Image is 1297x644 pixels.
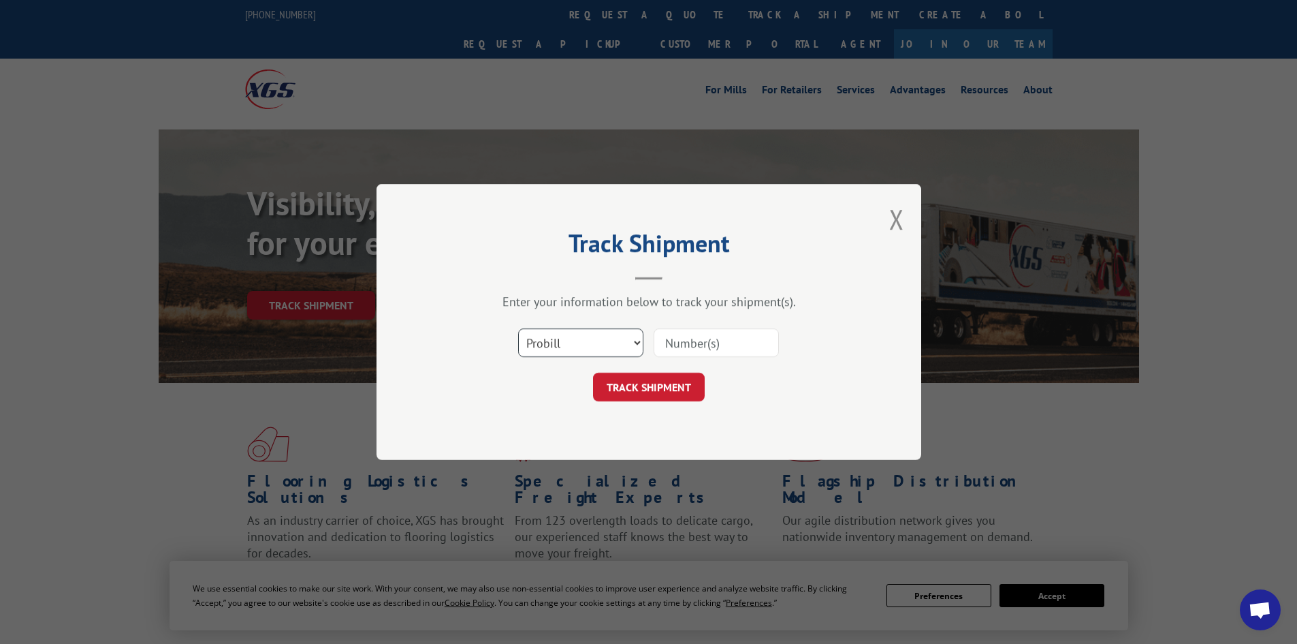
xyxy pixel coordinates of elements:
[654,328,779,357] input: Number(s)
[593,373,705,401] button: TRACK SHIPMENT
[445,234,853,260] h2: Track Shipment
[1240,589,1281,630] div: Ouvrir le chat
[445,294,853,309] div: Enter your information below to track your shipment(s).
[889,201,904,237] button: Close modal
